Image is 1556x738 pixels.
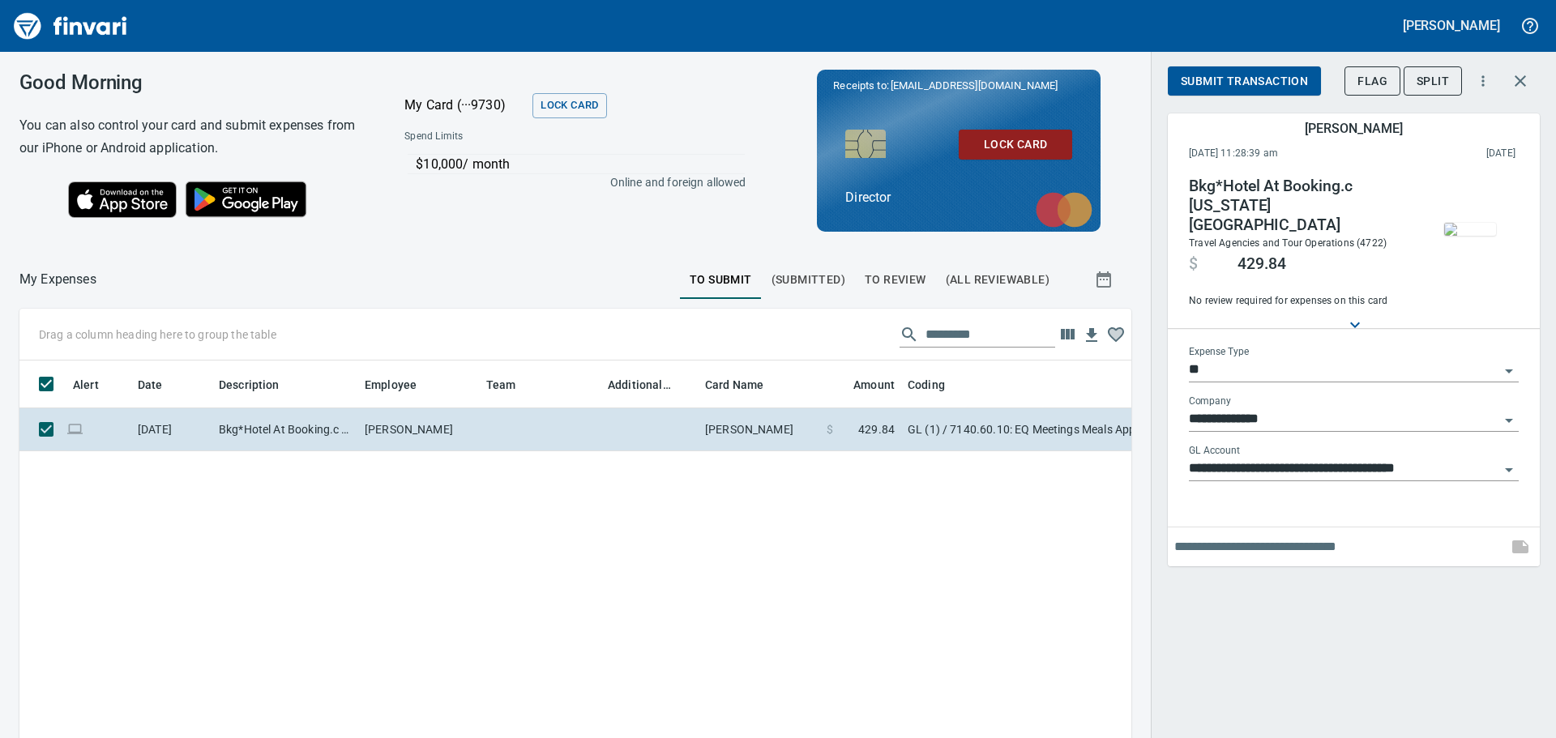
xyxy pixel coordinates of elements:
[66,424,83,434] span: Online transaction
[365,375,417,395] span: Employee
[1189,446,1240,456] label: GL Account
[608,375,671,395] span: Additional Reviewer
[1189,293,1409,309] span: No review required for expenses on this card
[365,375,438,395] span: Employee
[833,78,1084,94] p: Receipts to:
[705,375,784,395] span: Card Name
[219,375,280,395] span: Description
[1189,254,1198,274] span: $
[358,408,480,451] td: [PERSON_NAME]
[1344,66,1400,96] button: Flag
[219,375,301,395] span: Description
[1498,459,1520,481] button: Open
[908,375,966,395] span: Coding
[19,270,96,289] p: My Expenses
[845,188,1072,207] p: Director
[541,96,598,115] span: Lock Card
[19,114,364,160] h6: You can also control your card and submit expenses from our iPhone or Android application.
[908,375,945,395] span: Coding
[73,375,99,395] span: Alert
[416,155,744,174] p: $10,000 / month
[1498,409,1520,432] button: Open
[1357,71,1387,92] span: Flag
[1028,184,1101,236] img: mastercard.svg
[19,270,96,289] nav: breadcrumb
[10,6,131,45] img: Finvari
[1498,360,1520,382] button: Open
[699,408,820,451] td: [PERSON_NAME]
[1189,146,1383,162] span: [DATE] 11:28:39 am
[1403,17,1500,34] h5: [PERSON_NAME]
[772,270,845,290] span: (Submitted)
[73,375,120,395] span: Alert
[486,375,516,395] span: Team
[138,375,184,395] span: Date
[865,270,926,290] span: To Review
[532,93,606,118] button: Lock Card
[1189,348,1249,357] label: Expense Type
[959,130,1072,160] button: Lock Card
[404,96,526,115] p: My Card (···9730)
[1079,323,1104,348] button: Download Table
[19,71,364,94] h3: Good Morning
[404,129,603,145] span: Spend Limits
[1404,66,1462,96] button: Split
[1189,397,1231,407] label: Company
[1181,71,1308,92] span: Submit Transaction
[391,174,746,190] p: Online and foreign allowed
[853,375,895,395] span: Amount
[1501,62,1540,100] button: Close transaction
[832,375,895,395] span: Amount
[901,408,1306,451] td: GL (1) / 7140.60.10: EQ Meetings Meals Appreciation
[1444,223,1496,236] img: receipts%2Ftapani%2F2025-09-02%2FZk4N4n7xRHgTLfZjzVfEUCS4YTy1__aCS9gOm1bbyaRjP91D2V.jpg
[68,181,177,218] img: Download on the App Store
[1238,254,1286,274] span: 429.84
[946,270,1049,290] span: (All Reviewable)
[39,326,276,343] p: Drag a column heading here to group the table
[608,375,692,395] span: Additional Reviewer
[1055,322,1079,347] button: Choose columns to display
[486,375,537,395] span: Team
[212,408,358,451] td: Bkg*Hotel At Booking.c [US_STATE][GEOGRAPHIC_DATA]
[705,375,763,395] span: Card Name
[858,421,895,437] span: 429.84
[131,408,212,451] td: [DATE]
[1399,13,1504,38] button: [PERSON_NAME]
[1417,71,1449,92] span: Split
[177,173,316,226] img: Get it on Google Play
[889,78,1059,93] span: [EMAIL_ADDRESS][DOMAIN_NAME]
[1383,146,1515,162] span: [DATE]
[138,375,163,395] span: Date
[1168,66,1321,96] button: Submit Transaction
[1079,260,1131,299] button: Show transactions within a particular date range
[1189,177,1409,235] h4: Bkg*Hotel At Booking.c [US_STATE][GEOGRAPHIC_DATA]
[972,134,1059,155] span: Lock Card
[1501,527,1540,566] span: This records your note into the expense
[827,421,833,437] span: $
[1189,237,1387,249] span: Travel Agencies and Tour Operations (4722)
[690,270,752,290] span: To Submit
[1104,322,1128,347] button: Column choices favorited. Click to reset to default
[1305,120,1402,137] h5: [PERSON_NAME]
